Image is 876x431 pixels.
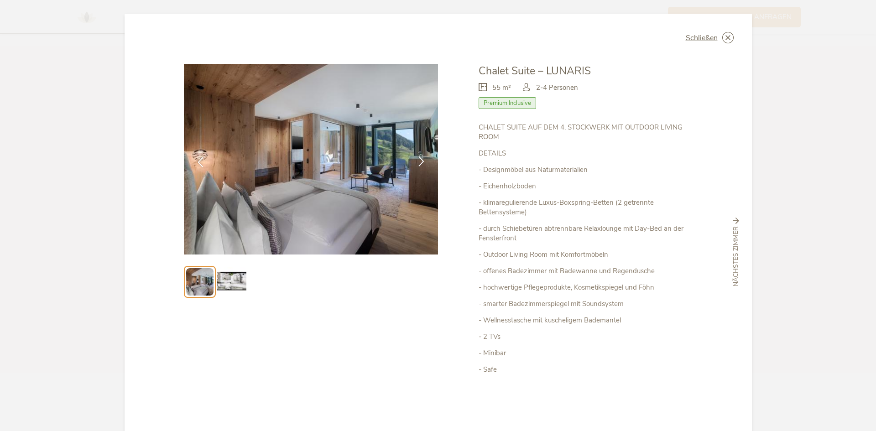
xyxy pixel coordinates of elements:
img: Preview [186,268,214,296]
p: CHALET SUITE AUF DEM 4. STOCKWERK MIT OUTDOOR LIVING ROOM [479,123,692,142]
p: - offenes Badezimmer mit Badewanne und Regendusche [479,266,692,276]
span: Premium Inclusive [479,97,536,109]
p: - smarter Badezimmerspiegel mit Soundsystem [479,299,692,309]
img: Chalet Suite – LUNARIS [184,64,438,254]
p: - Eichenholzboden [479,182,692,191]
p: - Safe [479,365,692,374]
p: - Wellnesstasche mit kuscheligem Bademantel [479,316,692,325]
p: - Outdoor Living Room mit Komfortmöbeln [479,250,692,260]
img: Preview [217,267,246,296]
p: DETAILS [479,149,692,158]
span: 2-4 Personen [536,83,578,93]
p: - Designmöbel aus Naturmaterialien [479,165,692,175]
p: - Minibar [479,348,692,358]
p: - klimaregulierende Luxus-Boxspring-Betten (2 getrennte Bettensysteme) [479,198,692,217]
span: Chalet Suite – LUNARIS [479,64,591,78]
p: - 2 TVs [479,332,692,342]
p: - hochwertige Pflegeprodukte, Kosmetikspiegel und Föhn [479,283,692,292]
p: - durch Schiebetüren abtrennbare Relaxlounge mit Day-Bed an der Fensterfront [479,224,692,243]
span: 55 m² [492,83,511,93]
span: nächstes Zimmer [731,227,740,287]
